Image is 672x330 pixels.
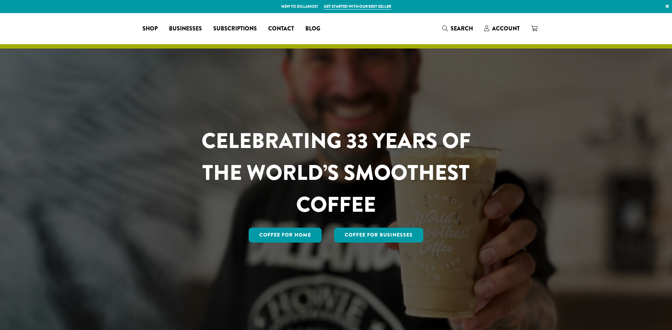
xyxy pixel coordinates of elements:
span: Subscriptions [213,24,257,33]
a: Search [436,23,479,34]
span: Blog [305,24,320,33]
h1: CELEBRATING 33 YEARS OF THE WORLD’S SMOOTHEST COFFEE [181,125,492,221]
span: Search [451,24,473,33]
span: Account [492,24,520,33]
span: Contact [268,24,294,33]
span: Businesses [169,24,202,33]
span: Shop [142,24,158,33]
a: Get started with our best seller [324,4,391,10]
a: Coffee for Home [249,228,322,243]
a: Shop [137,23,163,34]
a: Coffee For Businesses [334,228,423,243]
